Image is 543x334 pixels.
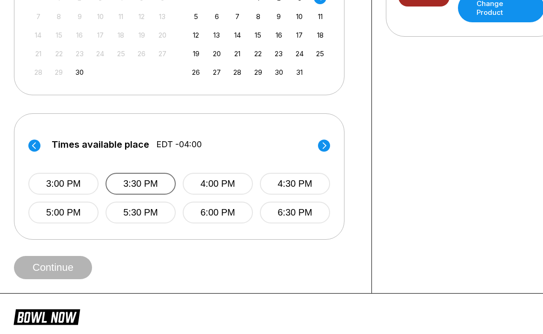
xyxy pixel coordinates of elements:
button: 4:30 PM [260,173,330,195]
div: Choose Tuesday, October 7th, 2025 [231,10,244,23]
div: Choose Saturday, October 25th, 2025 [314,47,326,60]
div: Not available Sunday, September 7th, 2025 [32,10,45,23]
button: 6:30 PM [260,202,330,223]
div: Choose Sunday, October 12th, 2025 [190,29,202,41]
div: Not available Tuesday, September 23rd, 2025 [73,47,86,60]
div: Choose Monday, October 13th, 2025 [211,29,223,41]
div: Choose Friday, October 24th, 2025 [293,47,306,60]
span: Times available place [52,139,149,150]
div: Not available Tuesday, September 9th, 2025 [73,10,86,23]
div: Choose Sunday, October 5th, 2025 [190,10,202,23]
div: Choose Wednesday, October 8th, 2025 [252,10,265,23]
div: Not available Thursday, September 11th, 2025 [115,10,127,23]
button: 4:00 PM [183,173,253,195]
div: Choose Monday, October 6th, 2025 [211,10,223,23]
div: Not available Monday, September 29th, 2025 [53,66,65,79]
div: Choose Sunday, October 19th, 2025 [190,47,202,60]
div: Choose Monday, October 20th, 2025 [211,47,223,60]
div: Choose Friday, October 17th, 2025 [293,29,306,41]
div: Not available Saturday, September 27th, 2025 [156,47,169,60]
div: Choose Thursday, October 16th, 2025 [272,29,285,41]
div: Not available Friday, September 26th, 2025 [135,47,148,60]
div: Choose Tuesday, October 14th, 2025 [231,29,244,41]
div: Not available Monday, September 15th, 2025 [53,29,65,41]
div: Not available Wednesday, September 10th, 2025 [94,10,106,23]
div: Not available Monday, September 8th, 2025 [53,10,65,23]
div: Not available Thursday, September 18th, 2025 [115,29,127,41]
div: Not available Sunday, September 28th, 2025 [32,66,45,79]
div: Choose Wednesday, October 15th, 2025 [252,29,265,41]
div: Not available Wednesday, September 24th, 2025 [94,47,106,60]
div: Choose Thursday, October 23rd, 2025 [272,47,285,60]
button: 3:00 PM [28,173,99,195]
div: Not available Friday, September 19th, 2025 [135,29,148,41]
div: Choose Friday, October 31st, 2025 [293,66,306,79]
div: Not available Thursday, September 25th, 2025 [115,47,127,60]
button: 3:30 PM [106,173,176,195]
button: 5:30 PM [106,202,176,223]
button: 6:00 PM [183,202,253,223]
div: Choose Saturday, October 11th, 2025 [314,10,326,23]
div: Choose Wednesday, October 29th, 2025 [252,66,265,79]
button: 5:00 PM [28,202,99,223]
span: EDT -04:00 [156,139,202,150]
div: Not available Saturday, September 20th, 2025 [156,29,169,41]
div: Choose Monday, October 27th, 2025 [211,66,223,79]
div: Choose Thursday, October 9th, 2025 [272,10,285,23]
div: Not available Saturday, September 13th, 2025 [156,10,169,23]
div: Choose Tuesday, September 30th, 2025 [73,66,86,79]
div: Choose Thursday, October 30th, 2025 [272,66,285,79]
div: Choose Tuesday, October 28th, 2025 [231,66,244,79]
div: Not available Wednesday, September 17th, 2025 [94,29,106,41]
div: Not available Sunday, September 14th, 2025 [32,29,45,41]
div: Choose Saturday, October 18th, 2025 [314,29,326,41]
div: Not available Friday, September 12th, 2025 [135,10,148,23]
div: Choose Tuesday, October 21st, 2025 [231,47,244,60]
div: Choose Friday, October 10th, 2025 [293,10,306,23]
div: Not available Monday, September 22nd, 2025 [53,47,65,60]
div: Not available Sunday, September 21st, 2025 [32,47,45,60]
div: Choose Wednesday, October 22nd, 2025 [252,47,265,60]
div: Choose Sunday, October 26th, 2025 [190,66,202,79]
div: Not available Tuesday, September 16th, 2025 [73,29,86,41]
